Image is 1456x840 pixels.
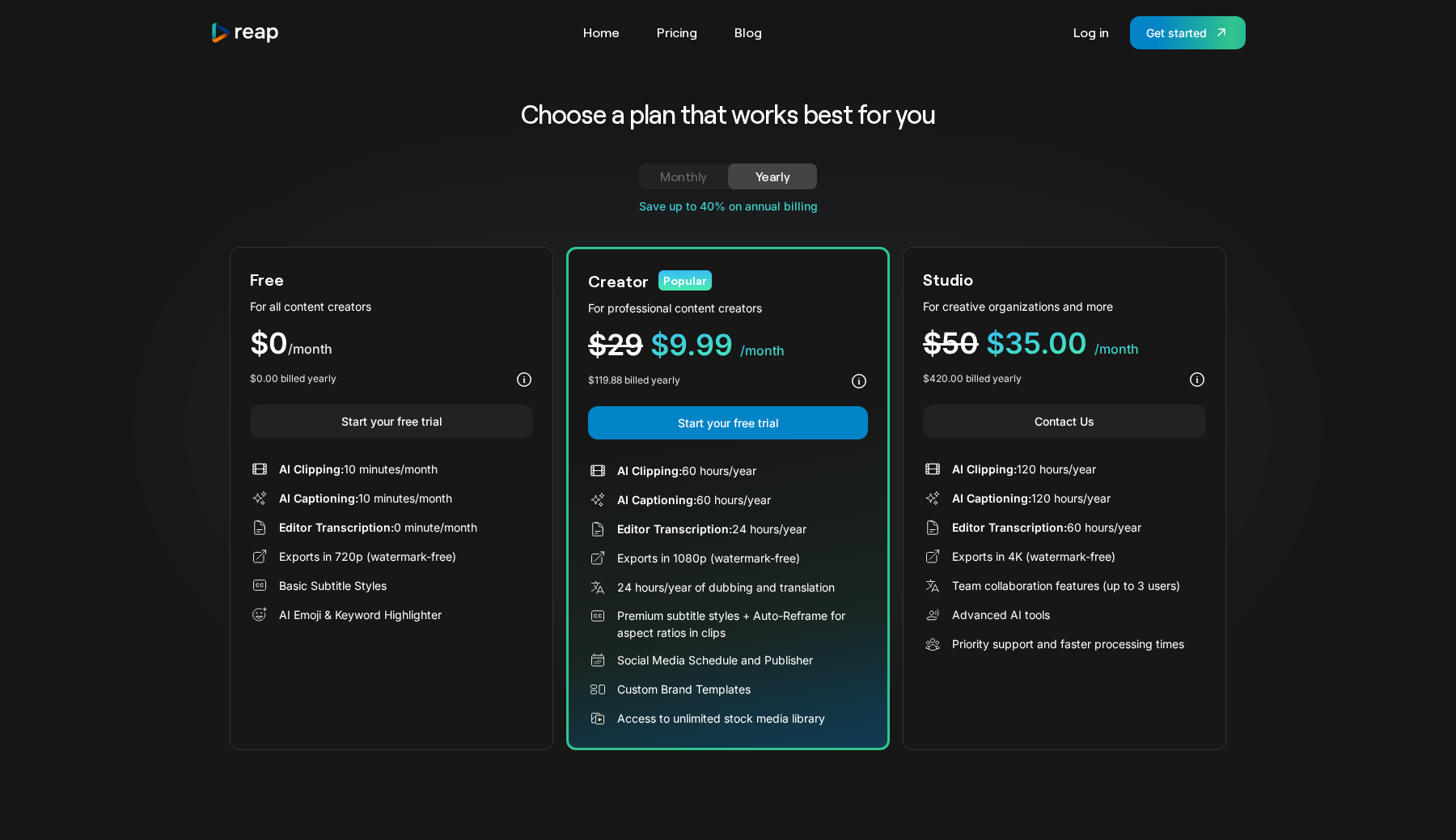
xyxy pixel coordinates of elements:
[288,341,332,357] span: /month
[279,520,394,534] span: Editor Transcription:
[923,267,973,291] div: Studio
[658,270,712,291] div: Popular
[952,548,1115,565] div: Exports in 4K (watermark-free)
[649,19,705,45] a: Pricing
[617,549,800,566] div: Exports in 1080p (watermark-free)
[395,97,1062,131] h2: Choose a plan that works best for you
[952,606,1050,623] div: Advanced AI tools
[617,522,732,536] span: Editor Transcription:
[952,520,1067,534] span: Editor Transcription:
[617,681,751,698] div: Custom Brand Templates
[1146,24,1207,41] div: Get started
[923,405,1206,438] a: Contact Us
[279,462,344,476] span: AI Clipping:
[279,606,442,623] div: AI Emoji & Keyword Highlighter
[1130,16,1246,49] a: Get started
[279,490,452,507] div: 10 minutes/month
[617,491,771,508] div: 60 hours/year
[952,519,1141,536] div: 60 hours/year
[588,373,680,388] div: $119.88 billed yearly
[923,325,979,361] span: $50
[952,635,1184,652] div: Priority support and faster processing times
[279,460,438,477] div: 10 minutes/month
[1065,19,1117,45] a: Log in
[923,298,1206,315] div: For creative organizations and more
[617,710,825,727] div: Access to unlimited stock media library
[210,22,280,44] img: reap logo
[617,607,868,641] div: Premium subtitle styles + Auto-Reframe for aspect ratios in clips
[588,406,868,439] a: Start your free trial
[279,577,387,594] div: Basic Subtitle Styles
[923,371,1022,386] div: $420.00 billed yearly
[617,579,835,596] div: 24 hours/year of dubbing and translation
[588,269,649,293] div: Creator
[650,327,733,363] span: $9.99
[726,19,770,45] a: Blog
[952,460,1096,477] div: 120 hours/year
[279,519,477,536] div: 0 minute/month
[952,491,1031,505] span: AI Captioning:
[250,267,284,291] div: Free
[740,342,785,358] span: /month
[952,490,1111,507] div: 120 hours/year
[250,405,533,438] a: Start your free trial
[279,491,358,505] span: AI Captioning:
[747,167,798,186] div: Yearly
[250,298,533,315] div: For all content creators
[279,548,456,565] div: Exports in 720p (watermark-free)
[230,197,1226,214] div: Save up to 40% on annual billing
[617,651,813,668] div: Social Media Schedule and Publisher
[952,462,1017,476] span: AI Clipping:
[617,464,682,477] span: AI Clipping:
[210,22,280,44] a: home
[588,299,868,316] div: For professional content creators
[575,19,628,45] a: Home
[250,371,336,386] div: $0.00 billed yearly
[1094,341,1139,357] span: /month
[658,167,709,186] div: Monthly
[986,325,1087,361] span: $35.00
[588,327,643,363] span: $29
[617,462,756,479] div: 60 hours/year
[250,329,533,358] div: $0
[617,493,696,507] span: AI Captioning:
[952,577,1180,594] div: Team collaboration features (up to 3 users)
[617,520,806,537] div: 24 hours/year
